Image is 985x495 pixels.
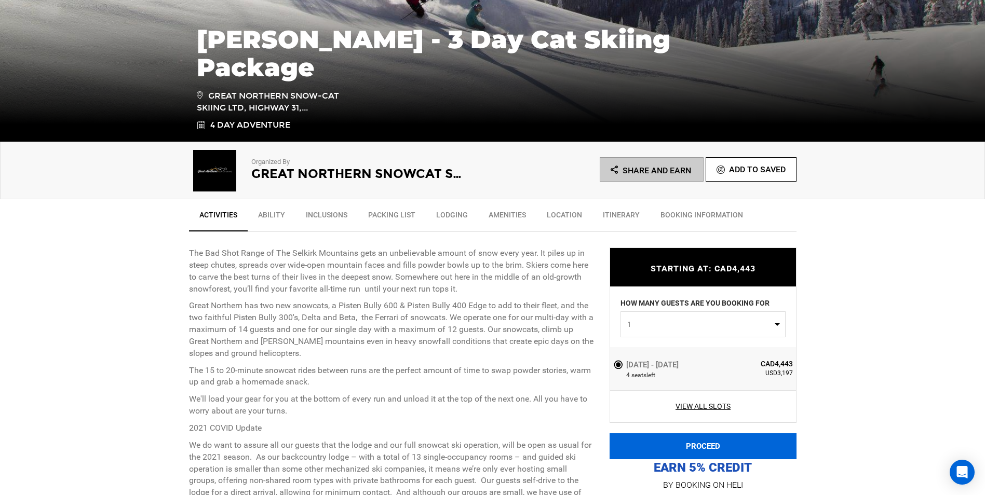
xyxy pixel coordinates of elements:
[251,167,464,181] h2: Great Northern Snowcat Skiing
[950,460,975,485] div: Open Intercom Messenger
[248,204,295,230] a: Ability
[729,164,786,174] span: Add To Saved
[426,204,478,230] a: Lodging
[197,25,789,81] h1: [PERSON_NAME] - 3 Day Cat Skiing Package
[189,247,594,295] p: The Bad Shot Range of The Selkirk Mountains gets an unbelievable amount of snow every year. It pi...
[650,204,753,230] a: BOOKING INFORMATION
[610,433,797,459] button: PROCEED
[189,300,594,359] p: Great Northern has two new snowcats, a Pisten Bully 600 & Pisten Bully 400 Edge to add to their f...
[613,359,681,371] label: [DATE] - [DATE]
[643,371,646,380] span: s
[610,478,797,492] p: BY BOOKING ON HELI
[189,365,594,389] p: The 15 to 20-minute snowcat rides between runs are the perfect amount of time to swap powder stor...
[626,371,630,380] span: 4
[627,319,772,329] span: 1
[189,204,248,231] a: Activities
[631,371,655,380] span: seat left
[478,204,536,230] a: Amenities
[189,422,594,434] p: 2021 COVID Update
[718,359,793,369] span: CAD4,443
[189,150,241,191] img: img_a2a17cf986ef4f75a475a8d8dd1ca788.png
[718,369,793,378] span: USD3,197
[592,204,650,230] a: Itinerary
[536,204,592,230] a: Location
[620,298,770,311] label: HOW MANY GUESTS ARE YOU BOOKING FOR
[651,264,755,273] span: STARTING AT: CAD4,443
[189,393,594,417] p: We'll load your gear for you at the bottom of every run and unload it at the top of the next one....
[251,157,464,167] p: Organized By
[197,89,345,114] span: Great Northern Snow-Cat Skiing Ltd, Highway 31,...
[358,204,426,230] a: Packing List
[620,311,786,337] button: 1
[613,401,793,411] a: View All Slots
[295,204,358,230] a: Inclusions
[210,119,290,131] span: 4 Day Adventure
